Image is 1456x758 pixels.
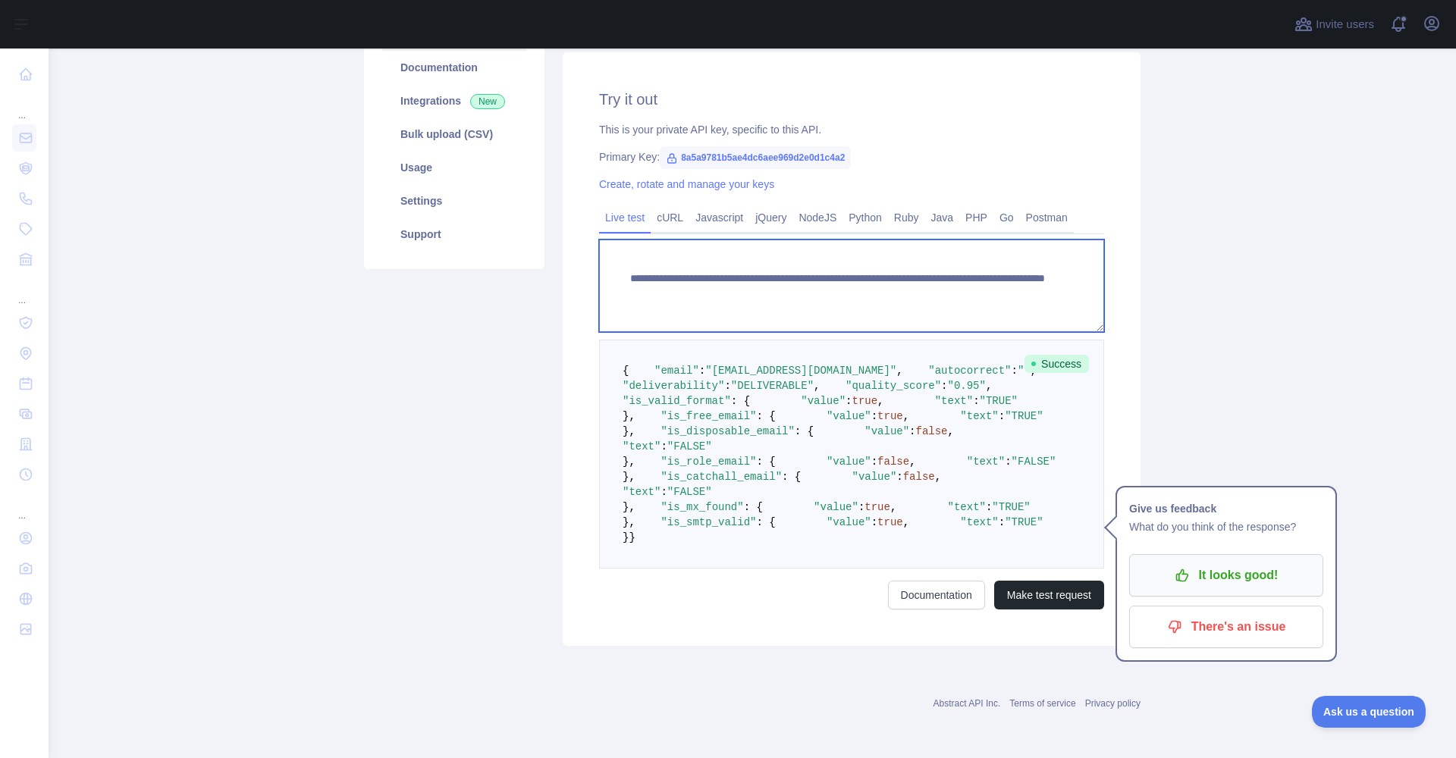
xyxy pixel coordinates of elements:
[846,395,852,407] span: :
[814,380,820,392] span: ,
[661,501,743,513] span: "is_mx_found"
[928,365,1011,377] span: "autocorrect"
[888,581,985,609] a: Documentation
[382,84,526,117] a: Integrations New
[623,380,724,392] span: "deliverability"
[623,501,635,513] span: },
[986,380,992,392] span: ,
[896,471,902,483] span: :
[999,516,1005,528] span: :
[1018,365,1031,377] span: ""
[993,205,1020,230] a: Go
[903,410,909,422] span: ,
[827,410,871,422] span: "value"
[599,122,1104,137] div: This is your private API key, specific to this API.
[967,456,1005,468] span: "text"
[903,516,909,528] span: ,
[827,516,871,528] span: "value"
[661,425,794,437] span: "is_disposable_email"
[731,395,750,407] span: : {
[623,440,661,453] span: "text"
[623,486,661,498] span: "text"
[599,178,774,190] a: Create, rotate and manage your keys
[795,425,814,437] span: : {
[934,698,1001,709] a: Abstract API Inc.
[731,380,814,392] span: "DELIVERABLE"
[864,425,909,437] span: "value"
[1012,365,1018,377] span: :
[623,456,635,468] span: },
[1009,698,1075,709] a: Terms of service
[1005,410,1043,422] span: "TRUE"
[470,94,505,109] span: New
[724,380,730,392] span: :
[382,117,526,151] a: Bulk upload (CSV)
[864,501,890,513] span: true
[871,516,877,528] span: :
[916,425,948,437] span: false
[661,516,756,528] span: "is_smtp_valid"
[1129,518,1323,536] p: What do you think of the response?
[1005,516,1043,528] span: "TRUE"
[959,205,993,230] a: PHP
[935,471,941,483] span: ,
[896,365,902,377] span: ,
[654,365,699,377] span: "email"
[1020,205,1074,230] a: Postman
[623,425,635,437] span: },
[382,151,526,184] a: Usage
[1012,456,1056,468] span: "FALSE"
[660,146,851,169] span: 8a5a9781b5ae4dc6aee969d2e0d1c4a2
[705,365,896,377] span: "[EMAIL_ADDRESS][DOMAIN_NAME]"
[852,471,897,483] span: "value"
[877,456,909,468] span: false
[661,410,756,422] span: "is_free_email"
[980,395,1018,407] span: "TRUE"
[948,380,986,392] span: "0.95"
[1129,500,1323,518] h1: Give us feedback
[623,395,731,407] span: "is_valid_format"
[629,531,635,543] span: }
[827,456,871,468] span: "value"
[877,410,903,422] span: true
[699,365,705,377] span: :
[749,205,792,230] a: jQuery
[948,501,986,513] span: "text"
[999,410,1005,422] span: :
[623,471,635,483] span: },
[871,410,877,422] span: :
[661,486,667,498] span: :
[877,395,883,407] span: ,
[986,501,992,513] span: :
[661,471,782,483] span: "is_catchall_email"
[801,395,846,407] span: "value"
[992,501,1030,513] span: "TRUE"
[756,516,775,528] span: : {
[1312,696,1426,728] iframe: Toggle Customer Support
[651,205,689,230] a: cURL
[623,410,635,422] span: },
[792,205,843,230] a: NodeJS
[948,425,954,437] span: ,
[846,380,941,392] span: "quality_score"
[888,205,925,230] a: Ruby
[903,471,935,483] span: false
[599,149,1104,164] div: Primary Key:
[382,218,526,251] a: Support
[756,410,775,422] span: : {
[599,205,651,230] a: Live test
[667,486,712,498] span: "FALSE"
[382,51,526,84] a: Documentation
[909,425,915,437] span: :
[1025,355,1089,373] span: Success
[12,91,36,121] div: ...
[1085,698,1141,709] a: Privacy policy
[925,205,960,230] a: Java
[935,395,973,407] span: "text"
[909,456,915,468] span: ,
[623,516,635,528] span: },
[667,440,712,453] span: "FALSE"
[973,395,979,407] span: :
[382,184,526,218] a: Settings
[12,276,36,306] div: ...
